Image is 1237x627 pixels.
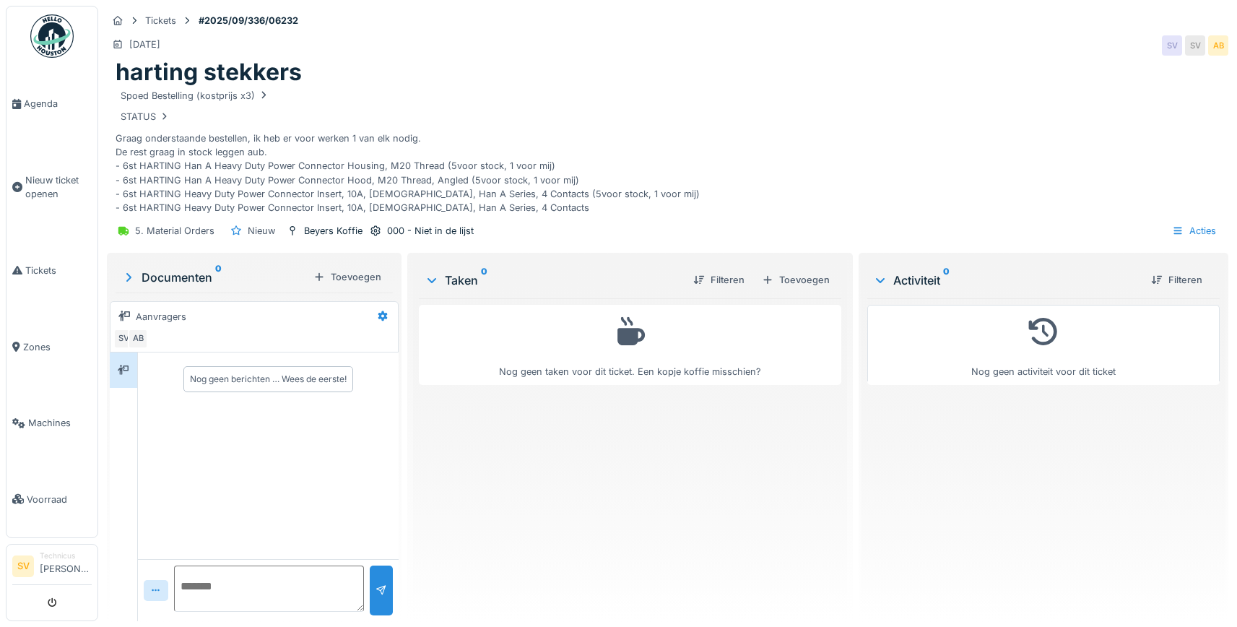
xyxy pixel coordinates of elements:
[1185,35,1205,56] div: SV
[24,97,92,111] span: Agenda
[877,311,1210,379] div: Nog geen activiteit voor dit ticket
[40,550,92,561] div: Technicus
[248,224,275,238] div: Nieuw
[387,224,474,238] div: 000 - Niet in de lijst
[215,269,222,286] sup: 0
[116,59,302,86] h1: harting stekkers
[145,14,176,27] div: Tickets
[121,269,308,286] div: Documenten
[135,224,214,238] div: 5. Material Orders
[304,224,363,238] div: Beyers Koffie
[6,308,97,385] a: Zones
[28,416,92,430] span: Machines
[113,329,134,349] div: SV
[1166,220,1223,241] div: Acties
[12,555,34,577] li: SV
[1162,35,1182,56] div: SV
[428,311,831,379] div: Nog geen taken voor dit ticket. Een kopje koffie misschien?
[27,493,92,506] span: Voorraad
[481,272,487,289] sup: 0
[25,264,92,277] span: Tickets
[121,89,269,103] div: Spoed Bestelling (kostprijs x3)
[23,340,92,354] span: Zones
[6,233,97,309] a: Tickets
[425,272,681,289] div: Taken
[873,272,1140,289] div: Activiteit
[30,14,74,58] img: Badge_color-CXgf-gQk.svg
[190,373,347,386] div: Nog geen berichten … Wees de eerste!
[687,270,750,290] div: Filteren
[40,550,92,581] li: [PERSON_NAME]
[12,550,92,585] a: SV Technicus[PERSON_NAME]
[121,110,170,124] div: STATUS
[1145,270,1208,290] div: Filteren
[1208,35,1228,56] div: AB
[129,38,160,51] div: [DATE]
[193,14,304,27] strong: #2025/09/336/06232
[6,385,97,462] a: Machines
[25,173,92,201] span: Nieuw ticket openen
[943,272,950,289] sup: 0
[6,66,97,142] a: Agenda
[756,270,835,290] div: Toevoegen
[128,329,148,349] div: AB
[6,142,97,233] a: Nieuw ticket openen
[116,87,1220,215] div: Graag onderstaande bestellen, ik heb er voor werken 1 van elk nodig. De rest graag in stock legge...
[6,462,97,538] a: Voorraad
[308,267,387,287] div: Toevoegen
[136,310,186,324] div: Aanvragers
